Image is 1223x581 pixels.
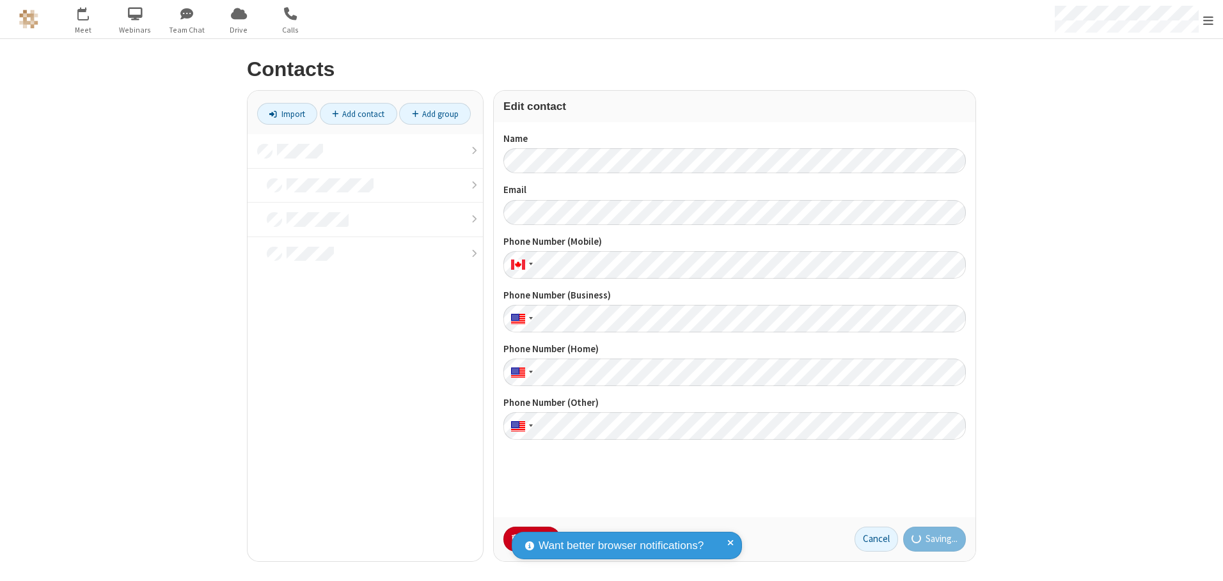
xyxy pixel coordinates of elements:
[855,527,898,552] button: Cancel
[503,305,537,332] div: United States: + 1
[503,527,560,552] button: Delete
[59,24,107,36] span: Meet
[399,103,471,125] a: Add group
[926,532,958,546] span: Saving...
[503,396,966,410] label: Phone Number (Other)
[215,24,263,36] span: Drive
[503,288,966,303] label: Phone Number (Business)
[257,103,317,125] a: Import
[503,183,966,198] label: Email
[503,132,966,146] label: Name
[163,24,211,36] span: Team Chat
[903,527,967,552] button: Saving...
[539,538,704,554] span: Want better browser notifications?
[503,235,966,249] label: Phone Number (Mobile)
[19,10,38,29] img: QA Selenium DO NOT DELETE OR CHANGE
[503,412,537,440] div: United States: + 1
[247,58,976,81] h2: Contacts
[267,24,315,36] span: Calls
[86,7,95,17] div: 4
[111,24,159,36] span: Webinars
[503,342,966,357] label: Phone Number (Home)
[320,103,397,125] a: Add contact
[503,100,966,112] h3: Edit contact
[503,251,537,279] div: Canada: + 1
[503,359,537,386] div: United States: + 1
